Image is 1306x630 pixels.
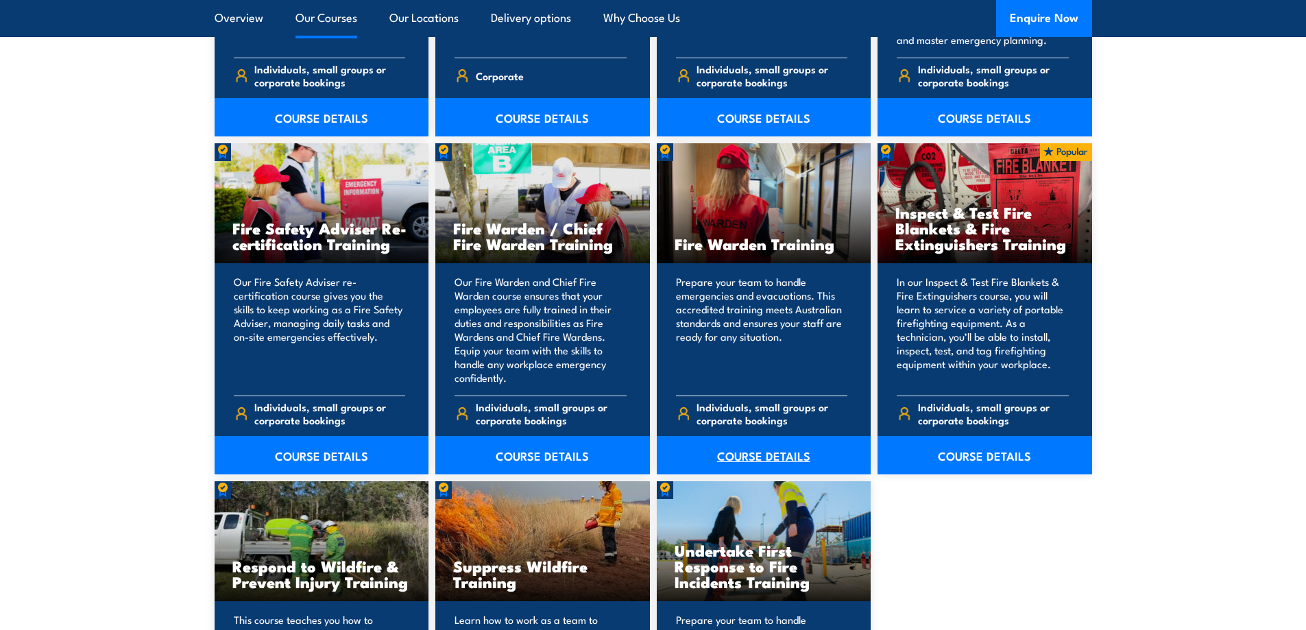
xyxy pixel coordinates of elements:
p: Our Fire Safety Adviser re-certification course gives you the skills to keep working as a Fire Sa... [234,275,406,385]
span: Corporate [476,65,524,86]
a: COURSE DETAILS [657,436,871,474]
a: COURSE DETAILS [878,98,1092,136]
a: COURSE DETAILS [435,98,650,136]
p: Our Fire Warden and Chief Fire Warden course ensures that your employees are fully trained in the... [455,275,627,385]
span: Individuals, small groups or corporate bookings [697,400,847,426]
a: COURSE DETAILS [215,436,429,474]
h3: Suppress Wildfire Training [453,558,632,590]
a: COURSE DETAILS [657,98,871,136]
span: Individuals, small groups or corporate bookings [254,400,405,426]
span: Individuals, small groups or corporate bookings [918,62,1069,88]
span: Individuals, small groups or corporate bookings [476,400,627,426]
span: Individuals, small groups or corporate bookings [918,400,1069,426]
p: Prepare your team to handle emergencies and evacuations. This accredited training meets Australia... [676,275,848,385]
a: COURSE DETAILS [435,436,650,474]
span: Individuals, small groups or corporate bookings [697,62,847,88]
a: COURSE DETAILS [878,436,1092,474]
h3: Respond to Wildfire & Prevent Injury Training [232,558,411,590]
a: COURSE DETAILS [215,98,429,136]
h3: Fire Warden Training [675,236,854,252]
h3: Undertake First Response to Fire Incidents Training [675,542,854,590]
span: Individuals, small groups or corporate bookings [254,62,405,88]
h3: Inspect & Test Fire Blankets & Fire Extinguishers Training [895,204,1074,252]
h3: Fire Warden / Chief Fire Warden Training [453,220,632,252]
p: In our Inspect & Test Fire Blankets & Fire Extinguishers course, you will learn to service a vari... [897,275,1069,385]
h3: Fire Safety Adviser Re-certification Training [232,220,411,252]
